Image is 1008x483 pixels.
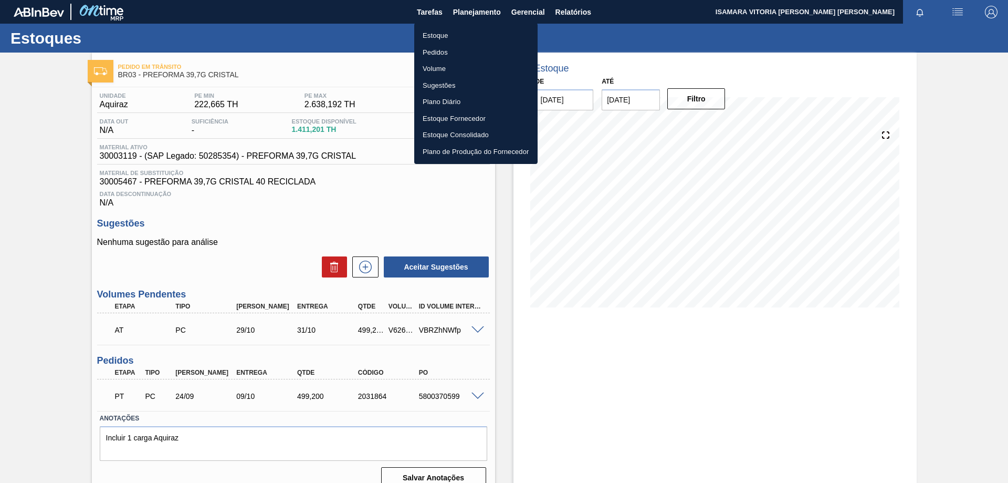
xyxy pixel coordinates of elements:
a: Estoque Fornecedor [414,110,538,127]
a: Plano de Produção do Fornecedor [414,143,538,160]
a: Estoque Consolidado [414,127,538,143]
a: Estoque [414,27,538,44]
a: Sugestões [414,77,538,94]
a: Volume [414,60,538,77]
a: Pedidos [414,44,538,61]
a: Plano Diário [414,94,538,110]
